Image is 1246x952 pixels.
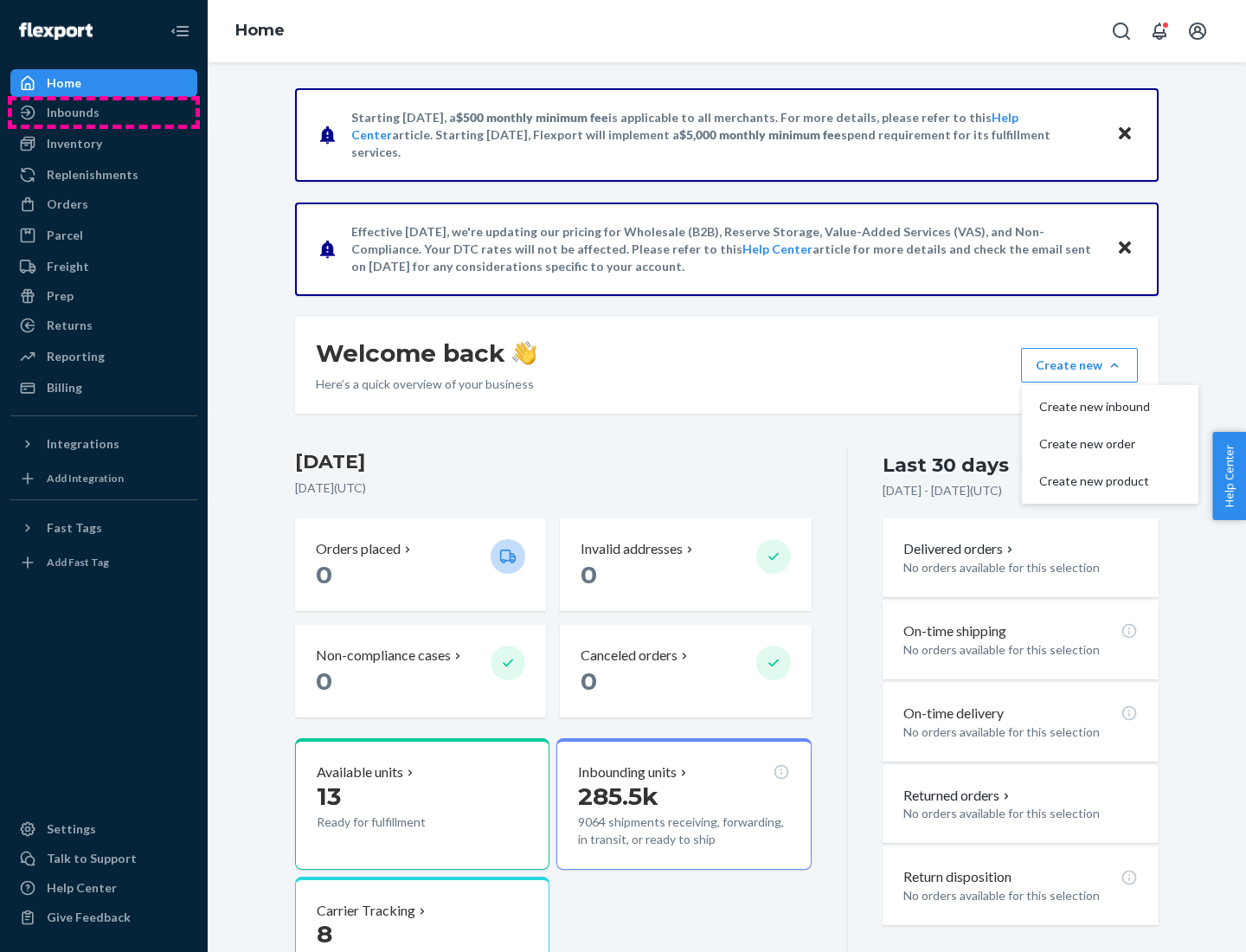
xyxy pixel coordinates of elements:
[903,704,1004,724] p: On-time delivery
[1039,438,1150,450] span: Create new order
[1104,14,1139,48] button: Open Search Box
[512,341,536,365] img: hand-wave emoji
[1212,432,1246,520] button: Help Center
[1039,475,1150,487] span: Create new product
[47,909,131,926] div: Give Feedback
[10,161,197,189] a: Replenishments
[295,738,549,870] button: Available units13Ready for fulfillment
[316,646,451,666] p: Non-compliance cases
[10,465,197,492] a: Add Integration
[903,539,1017,559] p: Delivered orders
[903,641,1138,659] p: No orders available for this selection
[10,190,197,218] a: Orders
[10,904,197,931] button: Give Feedback
[10,282,197,310] a: Prep
[1025,389,1195,426] button: Create new inbound
[1180,14,1215,48] button: Open account menu
[10,253,197,280] a: Freight
[316,376,536,393] p: Here’s a quick overview of your business
[317,901,415,921] p: Carrier Tracking
[903,559,1138,576] p: No orders available for this selection
[47,879,117,897] div: Help Center
[1039,401,1150,413] span: Create new inbound
[47,317,93,334] div: Returns
[10,815,197,843] a: Settings
[47,471,124,486] div: Add Integration
[883,482,1002,499] p: [DATE] - [DATE] ( UTC )
[1025,463,1195,500] button: Create new product
[163,14,197,48] button: Close Navigation
[316,338,536,369] h1: Welcome back
[351,223,1100,275] p: Effective [DATE], we're updating our pricing for Wholesale (B2B), Reserve Storage, Value-Added Se...
[578,762,677,782] p: Inbounding units
[47,820,96,838] div: Settings
[581,646,678,666] p: Canceled orders
[317,919,332,949] span: 8
[47,74,81,92] div: Home
[295,625,546,717] button: Non-compliance cases 0
[10,874,197,902] a: Help Center
[581,560,597,589] span: 0
[47,519,102,537] div: Fast Tags
[581,666,597,696] span: 0
[578,814,789,848] p: 9064 shipments receiving, forwarding, in transit, or ready to ship
[47,135,102,152] div: Inventory
[1025,426,1195,463] button: Create new order
[47,435,119,453] div: Integrations
[47,227,83,244] div: Parcel
[351,109,1100,161] p: Starting [DATE], a is applicable to all merchants. For more details, please refer to this article...
[316,539,401,559] p: Orders placed
[316,560,332,589] span: 0
[1142,14,1177,48] button: Open notifications
[578,782,658,811] span: 285.5k
[47,104,100,121] div: Inbounds
[10,312,197,339] a: Returns
[883,452,1009,479] div: Last 30 days
[47,196,88,213] div: Orders
[1021,348,1138,383] button: Create newCreate new inboundCreate new orderCreate new product
[316,666,332,696] span: 0
[10,845,197,872] a: Talk to Support
[47,287,74,305] div: Prep
[47,166,138,183] div: Replenishments
[10,99,197,126] a: Inbounds
[10,222,197,249] a: Parcel
[295,479,812,497] p: [DATE] ( UTC )
[560,518,811,611] button: Invalid addresses 0
[679,127,841,142] span: $5,000 monthly minimum fee
[456,110,608,125] span: $500 monthly minimum fee
[47,348,105,365] div: Reporting
[317,762,403,782] p: Available units
[903,867,1012,887] p: Return disposition
[903,805,1138,822] p: No orders available for this selection
[581,539,683,559] p: Invalid addresses
[10,343,197,370] a: Reporting
[10,374,197,402] a: Billing
[222,6,299,56] ol: breadcrumbs
[295,518,546,611] button: Orders placed 0
[1114,122,1136,147] button: Close
[47,379,82,396] div: Billing
[10,130,197,158] a: Inventory
[47,555,109,569] div: Add Fast Tag
[742,241,812,256] a: Help Center
[903,621,1006,641] p: On-time shipping
[317,814,477,831] p: Ready for fulfillment
[903,887,1138,904] p: No orders available for this selection
[10,514,197,542] button: Fast Tags
[317,782,341,811] span: 13
[47,258,89,275] div: Freight
[10,69,197,97] a: Home
[10,549,197,576] a: Add Fast Tag
[19,23,93,40] img: Flexport logo
[235,21,285,40] a: Home
[295,448,812,476] h3: [DATE]
[10,430,197,458] button: Integrations
[560,625,811,717] button: Canceled orders 0
[1114,236,1136,261] button: Close
[903,724,1138,741] p: No orders available for this selection
[47,850,137,867] div: Talk to Support
[903,786,1013,806] button: Returned orders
